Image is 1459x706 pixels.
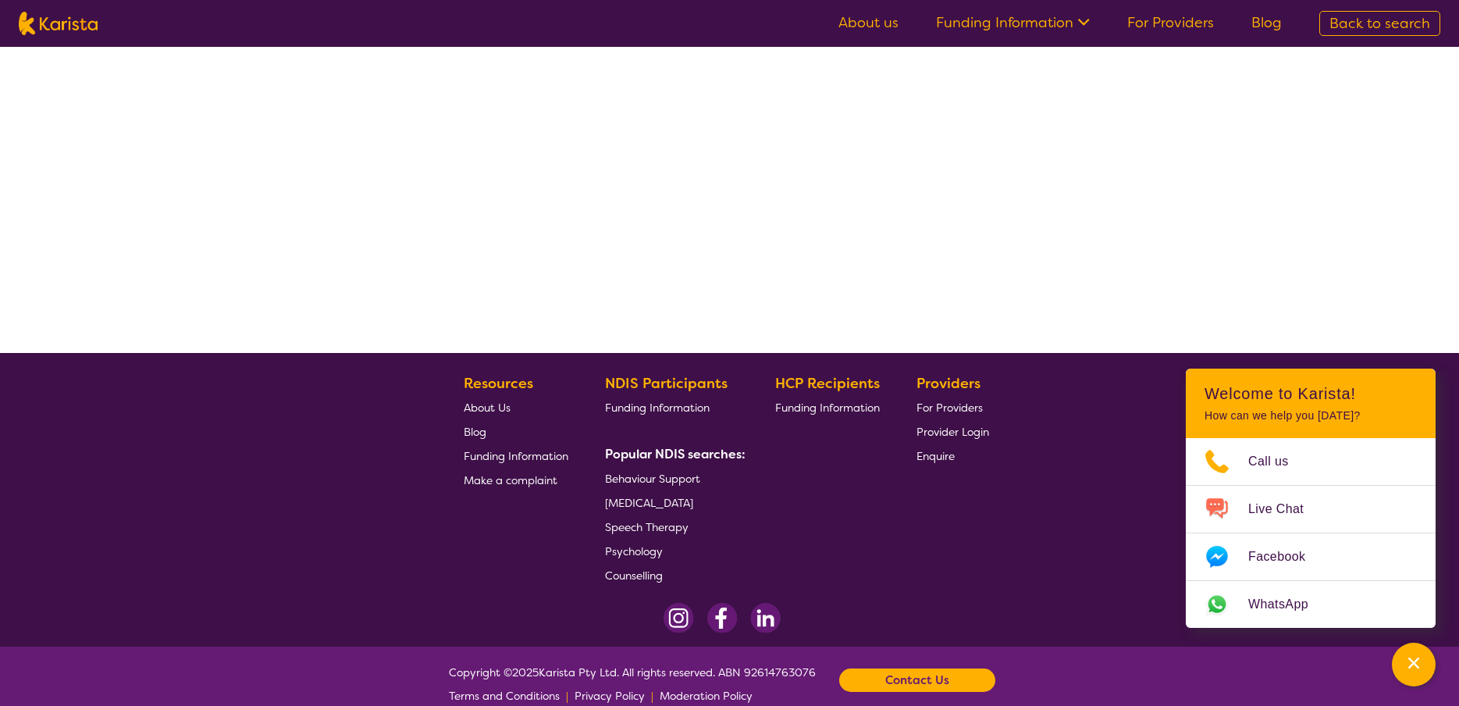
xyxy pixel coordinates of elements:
span: Blog [464,425,486,439]
b: Providers [916,374,980,393]
a: Blog [464,419,568,444]
b: Resources [464,374,533,393]
div: Channel Menu [1186,369,1436,628]
span: Counselling [605,569,663,583]
span: Back to search [1329,14,1430,33]
a: Back to search [1319,11,1440,36]
h2: Welcome to Karista! [1205,384,1417,403]
button: Channel Menu [1392,643,1436,686]
img: Karista logo [19,12,98,35]
span: Live Chat [1248,497,1322,521]
img: Instagram [664,603,694,633]
span: For Providers [916,401,983,415]
span: Terms and Conditions [449,689,560,703]
a: Web link opens in a new tab. [1186,581,1436,628]
span: Facebook [1248,545,1324,569]
a: Blog [1251,13,1282,32]
img: LinkedIn [750,603,781,633]
span: Enquire [916,449,955,463]
a: Funding Information [775,395,880,419]
span: About Us [464,401,511,415]
b: HCP Recipients [775,374,880,393]
span: Behaviour Support [605,472,700,486]
a: Enquire [916,444,989,468]
a: Make a complaint [464,468,568,492]
a: About us [838,13,899,32]
b: NDIS Participants [605,374,728,393]
ul: Choose channel [1186,438,1436,628]
a: Counselling [605,563,739,587]
a: [MEDICAL_DATA] [605,490,739,515]
span: WhatsApp [1248,593,1327,616]
span: Funding Information [464,449,568,463]
p: How can we help you [DATE]? [1205,409,1417,423]
span: Funding Information [605,401,710,415]
a: Speech Therapy [605,515,739,539]
span: Make a complaint [464,473,557,487]
a: Funding Information [464,444,568,468]
span: Call us [1248,450,1308,473]
span: Psychology [605,544,663,558]
a: Funding Information [605,395,739,419]
a: About Us [464,395,568,419]
a: For Providers [916,395,989,419]
span: Privacy Policy [575,689,645,703]
span: Moderation Policy [660,689,753,703]
b: Contact Us [885,669,949,692]
a: Psychology [605,539,739,563]
a: Behaviour Support [605,466,739,490]
span: [MEDICAL_DATA] [605,496,693,510]
span: Speech Therapy [605,520,689,534]
a: Funding Information [936,13,1090,32]
span: Provider Login [916,425,989,439]
img: Facebook [706,603,738,633]
span: Funding Information [775,401,880,415]
a: Provider Login [916,419,989,444]
b: Popular NDIS searches: [605,446,746,462]
a: For Providers [1127,13,1214,32]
